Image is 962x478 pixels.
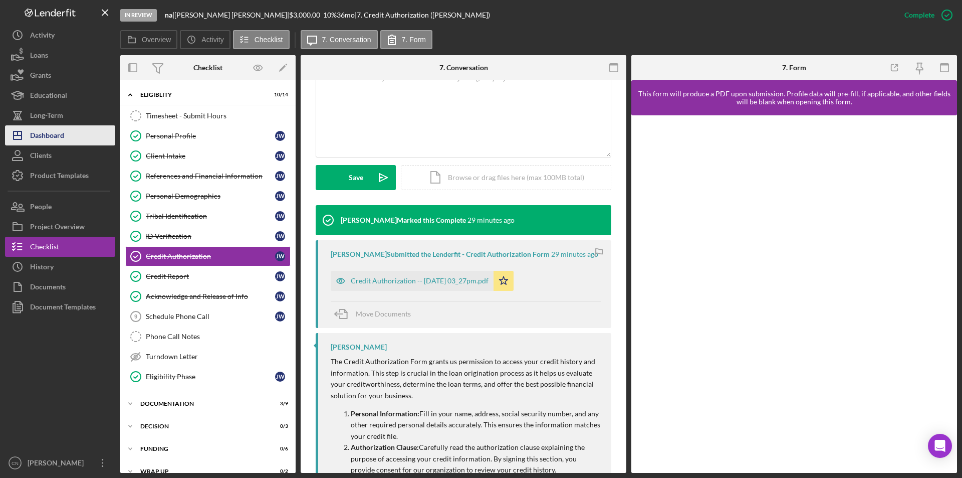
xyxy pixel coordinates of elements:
[349,165,363,190] div: Save
[146,172,275,180] div: References and Financial Information
[275,311,285,322] div: J W
[275,291,285,301] div: J W
[125,347,291,367] a: Turndown Letter
[125,367,291,387] a: Eligibility PhaseJW
[140,401,263,407] div: Documentation
[165,11,174,19] div: |
[904,5,934,25] div: Complete
[146,152,275,160] div: Client Intake
[140,423,263,429] div: Decision
[146,292,275,300] div: Acknowledge and Release of Info
[380,30,432,49] button: 7. Form
[125,266,291,286] a: Credit ReportJW
[125,327,291,347] a: Phone Call Notes
[275,131,285,141] div: J W
[25,453,90,475] div: [PERSON_NAME]
[331,250,550,258] div: [PERSON_NAME] Submitted the Lenderfit - Credit Authorization Form
[125,106,291,126] a: Timesheet - Submit Hours
[125,246,291,266] a: Credit AuthorizationJW
[12,460,19,466] text: CN
[351,442,601,475] p: Carefully read the authorization clause explaining the purpose of accessing your credit informati...
[142,36,171,44] label: Overview
[331,356,601,401] p: The Credit Authorization Form grants us permission to access your credit history and information....
[351,277,489,285] div: Credit Authorization -- [DATE] 03_27pm.pdf
[193,64,222,72] div: Checklist
[146,353,290,361] div: Turndown Letter
[270,92,288,98] div: 10 / 14
[120,30,177,49] button: Overview
[125,286,291,306] a: Acknowledge and Release of InfoJW
[275,372,285,382] div: J W
[201,36,223,44] label: Activity
[125,166,291,186] a: References and Financial InformationJW
[323,11,337,19] div: 10 %
[270,423,288,429] div: 0 / 3
[928,434,952,458] div: Open Intercom Messenger
[255,36,283,44] label: Checklist
[125,206,291,226] a: Tribal IdentificationJW
[439,64,488,72] div: 7. Conversation
[125,306,291,327] a: 9Schedule Phone CallJW
[331,343,387,351] div: [PERSON_NAME]
[146,132,275,140] div: Personal Profile
[337,11,355,19] div: 36 mo
[275,251,285,261] div: J W
[301,30,378,49] button: 7. Conversation
[125,226,291,246] a: ID VerificationJW
[275,171,285,181] div: J W
[165,11,172,19] b: na
[331,271,514,291] button: Credit Authorization -- [DATE] 03_27pm.pdf
[146,373,275,381] div: Eligibility Phase
[146,312,275,321] div: Schedule Phone Call
[351,408,601,442] p: Fill in your name, address, social security number, and any other required personal details accur...
[331,301,421,327] button: Move Documents
[275,151,285,161] div: J W
[140,92,263,98] div: Eligiblity
[140,468,263,474] div: Wrap up
[233,30,290,49] button: Checklist
[146,112,290,120] div: Timesheet - Submit Hours
[270,446,288,452] div: 0 / 6
[402,36,426,44] label: 7. Form
[275,211,285,221] div: J W
[316,165,396,190] button: Save
[146,192,275,200] div: Personal Demographics
[180,30,230,49] button: Activity
[467,216,515,224] time: 2025-08-19 19:27
[146,252,275,260] div: Credit Authorization
[174,11,289,19] div: [PERSON_NAME] [PERSON_NAME] |
[125,126,291,146] a: Personal ProfileJW
[341,216,466,224] div: [PERSON_NAME] Marked this Complete
[894,5,957,25] button: Complete
[641,125,948,463] iframe: Lenderfit form
[134,313,137,320] tspan: 9
[351,409,419,418] strong: Personal Information:
[270,401,288,407] div: 3 / 9
[125,186,291,206] a: Personal DemographicsJW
